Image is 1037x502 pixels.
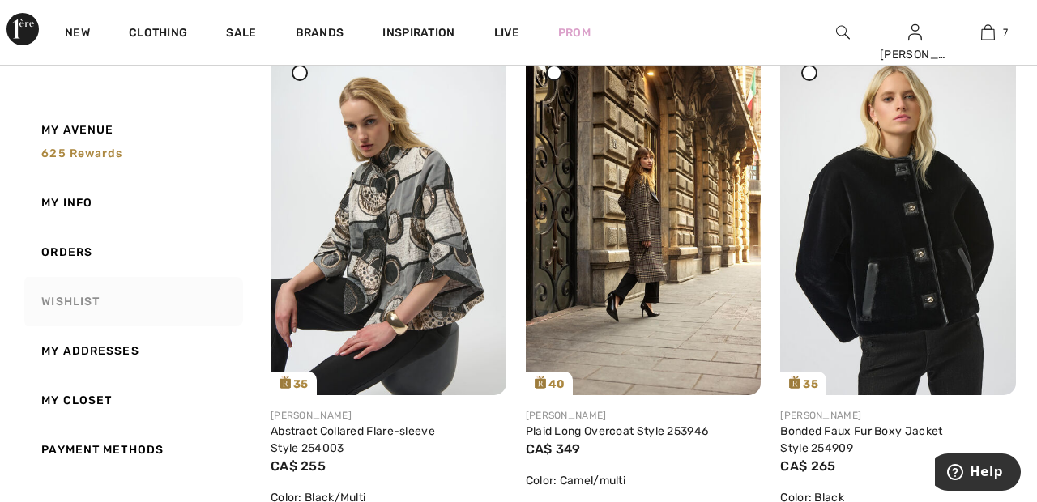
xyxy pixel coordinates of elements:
span: CA$ 265 [780,458,835,474]
div: [PERSON_NAME] [526,408,762,423]
a: Clothing [129,26,187,43]
div: [PERSON_NAME] [880,46,951,63]
a: Payment Methods [21,425,243,474]
a: My Info [21,178,243,228]
span: 7 [1003,25,1008,40]
a: Orders [21,228,243,277]
img: search the website [836,23,850,42]
iframe: Opens a widget where you can find more information [935,453,1021,494]
a: 35 [271,43,506,395]
a: Sale [226,26,256,43]
div: [PERSON_NAME] [271,408,506,423]
a: Prom [558,24,591,41]
img: joseph-ribkoff-outerwear-camel-multi_253946_6_560d_search.jpg [526,43,762,395]
a: 35 [780,43,1016,395]
a: Sign In [908,24,922,40]
span: 625 rewards [41,147,122,160]
div: [PERSON_NAME] [780,408,1016,423]
a: Live [494,24,519,41]
img: My Bag [981,23,995,42]
img: joseph-ribkoff-jackets-blazers-black-multi_254003_2_6967_search.jpg [271,43,506,395]
img: My Info [908,23,922,42]
span: My Avenue [41,121,113,138]
span: Inspiration [382,26,454,43]
a: 40 [526,43,762,395]
a: Abstract Collared Flare-sleeve Style 254003 [271,424,435,455]
a: Brands [296,26,344,43]
img: joseph-ribkoff-jackets-blazers-black_254909a_3_3984_search.jpg [780,43,1016,395]
a: 7 [952,23,1023,42]
span: CA$ 349 [526,441,581,457]
div: Color: Camel/multi [526,472,762,489]
a: Bonded Faux Fur Boxy Jacket Style 254909 [780,424,942,455]
a: New [65,26,90,43]
span: CA$ 255 [271,458,326,474]
a: Plaid Long Overcoat Style 253946 [526,424,709,438]
a: My Addresses [21,326,243,376]
a: Wishlist [21,277,243,326]
img: 1ère Avenue [6,13,39,45]
a: My Closet [21,376,243,425]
